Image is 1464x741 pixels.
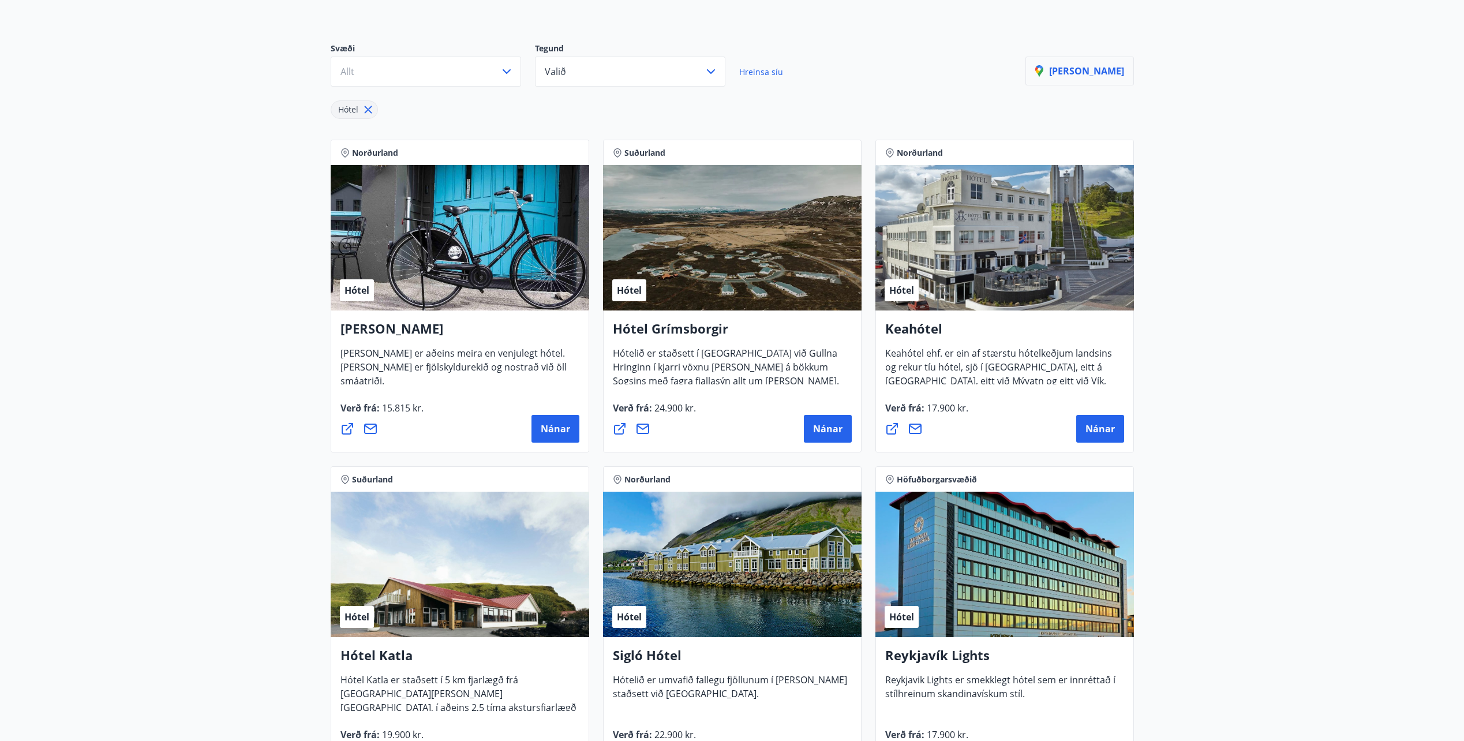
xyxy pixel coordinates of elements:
[338,104,358,115] span: Hótel
[352,474,393,485] span: Suðurland
[1076,415,1124,443] button: Nánar
[340,347,567,396] span: [PERSON_NAME] er aðeins meira en venjulegt hótel. [PERSON_NAME] er fjölskyldurekið og nostrað við...
[1035,65,1124,77] p: [PERSON_NAME]
[331,43,535,57] p: Svæði
[613,347,839,424] span: Hótelið er staðsett í [GEOGRAPHIC_DATA] við Gullna Hringinn í kjarri vöxnu [PERSON_NAME] á bökkum...
[885,347,1112,424] span: Keahótel ehf. er ein af stærstu hótelkeðjum landsins og rekur tíu hótel, sjö í [GEOGRAPHIC_DATA],...
[331,100,378,119] div: Hótel
[804,415,852,443] button: Nánar
[924,728,968,741] span: 17.900 kr.
[345,284,369,297] span: Hótel
[813,422,843,435] span: Nánar
[352,147,398,159] span: Norðurland
[617,284,642,297] span: Hótel
[889,284,914,297] span: Hótel
[535,43,739,57] p: Tegund
[545,65,566,78] span: Valið
[340,646,579,673] h4: Hótel Katla
[624,474,671,485] span: Norðurland
[331,57,521,87] button: Allt
[541,422,570,435] span: Nánar
[652,728,696,741] span: 22.900 kr.
[652,402,696,414] span: 24.900 kr.
[624,147,665,159] span: Suðurland
[535,57,725,87] button: Valið
[897,474,977,485] span: Höfuðborgarsvæðið
[613,320,852,346] h4: Hótel Grímsborgir
[380,728,424,741] span: 19.900 kr.
[613,646,852,673] h4: Sigló Hótel
[1085,422,1115,435] span: Nánar
[340,402,424,424] span: Verð frá :
[897,147,943,159] span: Norðurland
[340,320,579,346] h4: [PERSON_NAME]
[340,673,576,737] span: Hótel Katla er staðsett í 5 km fjarlægð frá [GEOGRAPHIC_DATA][PERSON_NAME][GEOGRAPHIC_DATA], í að...
[885,646,1124,673] h4: Reykjavík Lights
[345,611,369,623] span: Hótel
[885,402,968,424] span: Verð frá :
[531,415,579,443] button: Nánar
[924,402,968,414] span: 17.900 kr.
[885,320,1124,346] h4: Keahótel
[1025,57,1134,85] button: [PERSON_NAME]
[739,66,783,77] span: Hreinsa síu
[885,673,1115,709] span: Reykjavik Lights er smekklegt hótel sem er innréttað í stílhreinum skandinavískum stíl.
[613,402,696,424] span: Verð frá :
[340,65,354,78] span: Allt
[617,611,642,623] span: Hótel
[889,611,914,623] span: Hótel
[380,402,424,414] span: 15.815 kr.
[613,673,847,709] span: Hótelið er umvafið fallegu fjöllunum í [PERSON_NAME] staðsett við [GEOGRAPHIC_DATA].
